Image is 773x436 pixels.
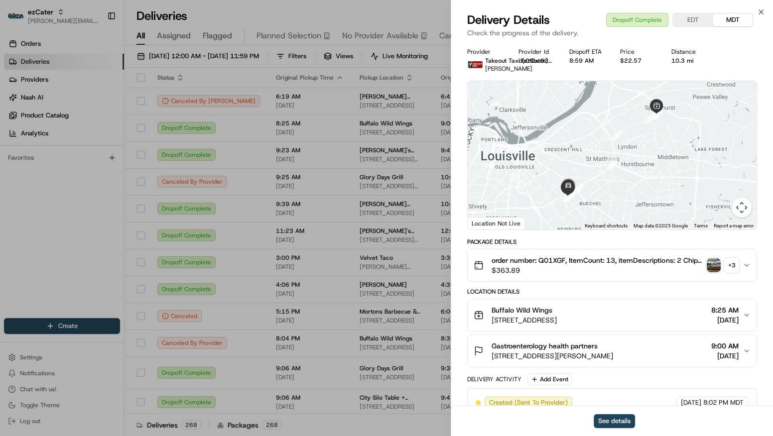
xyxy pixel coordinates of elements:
span: Buffalo Wild Wings [492,305,552,315]
span: [STREET_ADDRESS][PERSON_NAME] [492,351,613,361]
span: Takeout Taxi (ezCater) [485,57,548,65]
button: Keyboard shortcuts [585,222,628,229]
span: Created (Sent To Provider) [489,398,568,407]
div: 5 [644,112,654,123]
span: order number: Q01XGF, ItemCount: 13, itemDescriptions: 2 Chips & Salsa, 1 50 Traditional Wings, 1... [492,255,703,265]
span: [DATE] [681,398,701,407]
img: photo_proof_of_pickup image [707,258,721,272]
div: Delivery Activity [467,375,521,383]
div: Package Details [467,238,757,246]
a: Terms (opens in new tab) [694,223,708,228]
button: See details [594,414,635,428]
button: Map camera controls [732,198,752,218]
span: [DATE] [711,315,739,325]
img: w8AST-1LHTqH2U9y-T1wjPW057DPfhVPr_mtwyTN8Nrd0yBsm6DWIBh-yRWziR2vF5tX=w240-h480-rw [467,57,483,73]
div: We're available if you need us! [34,105,126,113]
div: $22.57 [620,57,655,65]
input: Clear [26,64,164,75]
button: MDT [713,13,753,26]
div: Start new chat [34,95,163,105]
button: Add Event [527,373,572,385]
button: Buffalo Wild Wings[STREET_ADDRESS]8:25 AM[DATE] [468,299,757,331]
div: 📗 [10,145,18,153]
span: Pylon [99,169,121,176]
span: 8:25 AM [711,305,739,315]
span: 8:02 PM MDT [703,398,744,407]
span: Map data ©2025 Google [634,223,688,228]
div: 8:59 AM [569,57,604,65]
div: Distance [671,48,706,56]
div: 7 [606,158,617,169]
span: Knowledge Base [20,144,76,154]
span: [PERSON_NAME] [485,65,532,73]
span: [DATE] [711,351,739,361]
div: 💻 [84,145,92,153]
a: Powered byPylon [70,168,121,176]
div: Location Details [467,288,757,296]
div: Provider Id [518,48,553,56]
button: Start new chat [169,98,181,110]
a: Open this area in Google Maps (opens a new window) [470,217,503,229]
span: Gastroenterology health partners [492,341,598,351]
img: 1736555255976-a54dd68f-1ca7-489b-9aae-adbdc363a1c4 [10,95,28,113]
button: order number: Q01XGF, ItemCount: 13, itemDescriptions: 2 Chips & Salsa, 1 50 Traditional Wings, 1... [468,249,757,281]
span: API Documentation [94,144,160,154]
div: 15 [563,191,574,202]
a: 💻API Documentation [80,140,164,158]
img: Google [470,217,503,229]
span: 9:00 AM [711,341,739,351]
a: Report a map error [714,223,754,228]
button: photo_proof_of_pickup image+3 [707,258,739,272]
div: Price [620,48,655,56]
div: Location Not Live [468,217,525,229]
button: EDT [673,13,713,26]
span: [STREET_ADDRESS] [492,315,557,325]
img: Nash [10,10,30,30]
p: Welcome 👋 [10,40,181,56]
div: 10.3 mi [671,57,706,65]
button: Gastroenterology health partners[STREET_ADDRESS][PERSON_NAME]9:00 AM[DATE] [468,335,757,367]
span: $363.89 [492,265,703,275]
p: Check the progress of the delivery. [467,28,757,38]
div: Provider [467,48,502,56]
div: Dropoff ETA [569,48,604,56]
a: 📗Knowledge Base [6,140,80,158]
div: 6 [611,129,622,140]
div: + 3 [725,258,739,272]
button: db09bc92-7885-9289-3d7e-7c42c518a160 [518,57,553,65]
span: Delivery Details [467,12,550,28]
